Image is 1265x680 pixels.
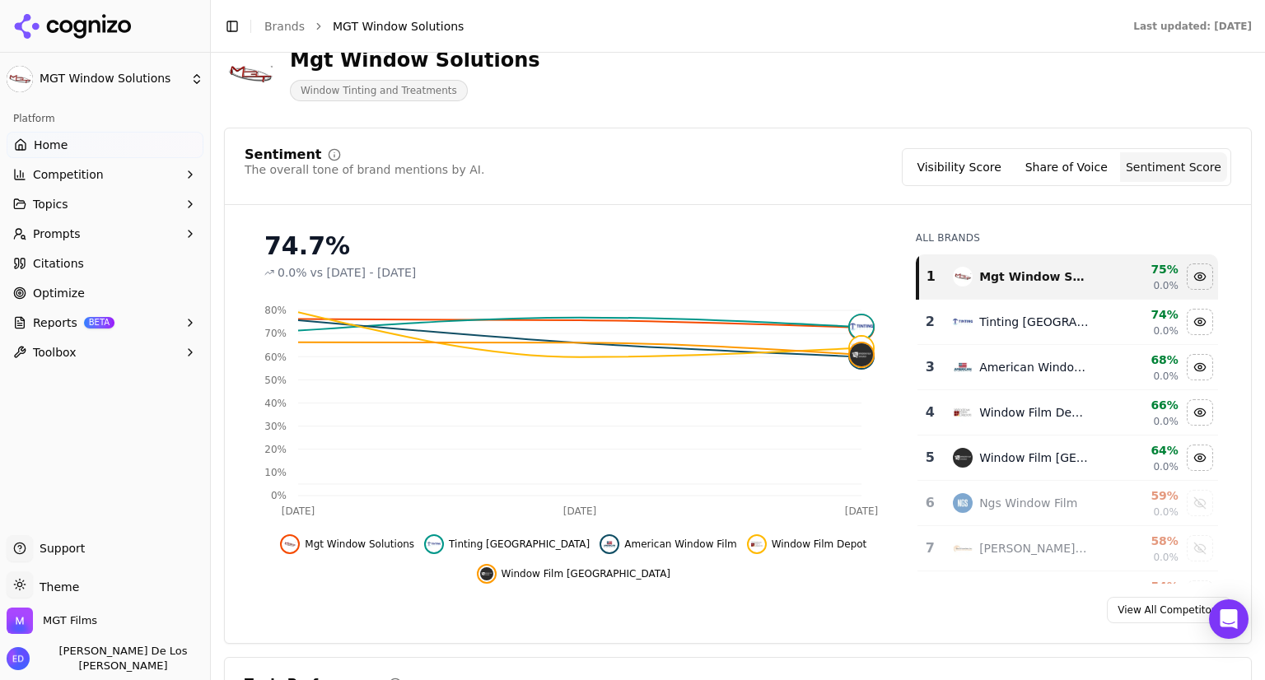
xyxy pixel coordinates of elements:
div: 5 [924,448,936,468]
tr: 2tinting chicagoTinting [GEOGRAPHIC_DATA]74%0.0%Hide tinting chicago data [917,300,1218,345]
img: MGT Window Solutions [7,66,33,92]
div: Platform [7,105,203,132]
span: Window Film [GEOGRAPHIC_DATA] [502,567,670,580]
span: MGT Window Solutions [333,18,464,35]
button: Share of Voice [1013,152,1120,182]
button: Hide american window film data [1187,354,1213,380]
button: Show alan and associates data [1187,535,1213,561]
span: 0.0% [278,264,307,281]
tspan: 30% [264,421,287,432]
span: Prompts [33,226,81,242]
span: Toolbox [33,344,77,361]
button: Hide window film depot data [747,534,867,554]
a: View All Competitors [1107,597,1231,623]
span: Optimize [33,285,85,301]
img: window film depot [850,337,873,360]
div: 6 [924,493,936,513]
span: Support [33,540,85,557]
span: 0.0% [1153,370,1179,383]
div: 4 [924,403,936,422]
span: 0.0% [1153,551,1179,564]
button: Toolbox [7,339,203,366]
tspan: [DATE] [845,505,879,517]
span: Competition [33,166,104,183]
span: [PERSON_NAME] De Los [PERSON_NAME] [36,644,203,673]
div: Mgt Window Solutions [290,47,540,73]
tr: 3american window filmAmerican Window Film68%0.0%Hide american window film data [917,345,1218,390]
button: Hide window film depot data [1187,399,1213,426]
div: Data table [916,254,1218,662]
tspan: [DATE] [282,505,315,517]
tspan: 50% [264,375,287,386]
div: Window Film [GEOGRAPHIC_DATA] [979,449,1089,466]
img: window film chicago [953,448,973,468]
a: Brands [264,20,305,33]
button: Hide mgt window solutions data [1187,263,1213,290]
div: 64% [1102,442,1179,459]
div: 74% [1102,306,1179,323]
div: The overall tone of brand mentions by AI. [245,161,484,178]
img: MGT Window Solutions [224,48,277,100]
div: [PERSON_NAME] And Associates [979,540,1089,557]
img: window film chicago [850,343,873,366]
button: Hide mgt window solutions data [280,534,414,554]
div: 58% [1102,533,1179,549]
img: window film depot [750,538,763,551]
img: mgt window solutions [283,538,296,551]
div: Open Intercom Messenger [1209,599,1249,639]
span: 0.0% [1153,460,1179,473]
span: Mgt Window Solutions [305,538,414,551]
tr: 1mgt window solutionsMgt Window Solutions75%0.0%Hide mgt window solutions data [917,254,1218,300]
img: tinting chicago [427,538,441,551]
span: MGT Window Solutions [40,72,184,86]
tspan: 60% [264,352,287,363]
tr: 7alan and associates[PERSON_NAME] And Associates58%0.0%Show alan and associates data [917,526,1218,571]
div: 75% [1102,261,1179,277]
img: Eloisa De Los Santos [7,647,30,670]
tspan: 20% [264,444,287,455]
div: 7 [924,538,936,558]
div: Window Film Depot [979,404,1089,421]
div: 66% [1102,397,1179,413]
tr: 5window film chicagoWindow Film [GEOGRAPHIC_DATA]64%0.0%Hide window film chicago data [917,435,1218,481]
span: Home [34,137,68,153]
span: 0.0% [1153,505,1179,519]
button: Hide tinting chicago data [424,534,590,554]
button: Hide tinting chicago data [1187,309,1213,335]
button: Hide american window film data [600,534,736,554]
tspan: 80% [264,305,287,316]
span: Reports [33,314,77,331]
img: alan and associates [953,538,973,558]
img: window film chicago [480,567,493,580]
tspan: 0% [271,490,287,501]
span: 0.0% [1153,279,1179,292]
span: BETA [84,317,114,328]
button: Visibility Score [906,152,1013,182]
button: Sentiment Score [1120,152,1227,182]
button: Topics [7,191,203,217]
span: 0.0% [1153,324,1179,338]
img: tinting chicago [953,312,973,332]
div: Tinting [GEOGRAPHIC_DATA] [979,314,1089,330]
tspan: 10% [264,467,287,478]
span: Window Film Depot [772,538,867,551]
button: Show ngs window film data [1187,490,1213,516]
div: Mgt Window Solutions [979,268,1089,285]
img: tinting chicago [850,315,873,338]
span: American Window Film [624,538,736,551]
span: Theme [33,580,79,594]
span: Topics [33,196,68,212]
div: 68% [1102,352,1179,368]
tspan: 40% [264,398,287,409]
a: Citations [7,250,203,277]
div: 1 [926,267,936,286]
img: MGT Films [7,608,33,634]
span: Tinting [GEOGRAPHIC_DATA] [449,538,590,551]
button: Prompts [7,221,203,247]
span: vs [DATE] - [DATE] [310,264,417,281]
tr: 4window film depotWindow Film Depot66%0.0%Hide window film depot data [917,390,1218,435]
img: mgt window solutions [953,267,973,286]
div: All Brands [916,231,1218,245]
button: Show window tint chicago data [1187,580,1213,607]
span: MGT Films [43,613,97,628]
